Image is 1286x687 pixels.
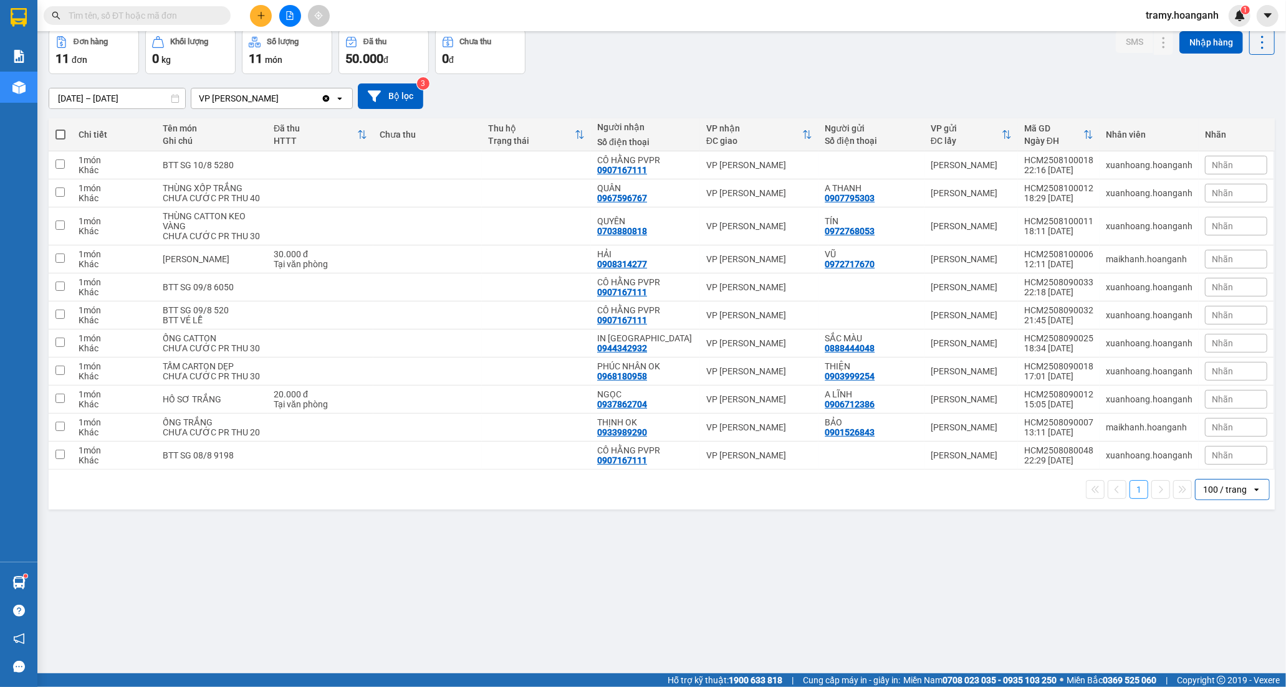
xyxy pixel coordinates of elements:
[79,399,150,409] div: Khác
[267,118,373,151] th: Toggle SortBy
[597,122,694,132] div: Người nhận
[170,37,208,46] div: Khối lượng
[803,673,900,687] span: Cung cấp máy in - giấy in:
[700,118,819,151] th: Toggle SortBy
[163,333,261,343] div: ỐNG CATTON
[1067,673,1156,687] span: Miền Bắc
[152,51,159,66] span: 0
[460,37,492,46] div: Chưa thu
[1234,10,1245,21] img: icon-new-feature
[1024,216,1093,226] div: HCM2508100011
[163,305,261,315] div: BTT SG 09/8 520
[1024,333,1093,343] div: HCM2508090025
[49,29,139,74] button: Đơn hàng11đơn
[1212,366,1233,376] span: Nhãn
[1166,673,1168,687] span: |
[1106,130,1192,140] div: Nhân viên
[825,183,918,193] div: A THANH
[825,427,875,437] div: 0901526843
[242,29,332,74] button: Số lượng11món
[79,445,150,455] div: 1 món
[442,51,449,66] span: 0
[706,450,813,460] div: VP [PERSON_NAME]
[145,29,236,74] button: Khối lượng0kg
[1136,7,1229,23] span: tramy.hoanganh
[79,155,150,165] div: 1 món
[1024,371,1093,381] div: 17:01 [DATE]
[597,165,647,175] div: 0907167111
[1252,485,1262,495] svg: open
[119,39,219,54] div: ĐÔNG
[597,361,694,371] div: PHÚC NHÂN OK
[12,50,26,63] img: solution-icon
[706,282,813,292] div: VP [PERSON_NAME]
[280,92,281,105] input: Selected VP Phan Rang.
[314,11,323,20] span: aim
[55,51,69,66] span: 11
[1212,160,1233,170] span: Nhãn
[11,11,110,40] div: VP [PERSON_NAME]
[729,675,782,685] strong: 1900 633 818
[931,366,1012,376] div: [PERSON_NAME]
[931,254,1012,264] div: [PERSON_NAME]
[79,343,150,353] div: Khác
[1024,455,1093,465] div: 22:29 [DATE]
[163,394,261,404] div: HỒ SƠ TRẮNG
[11,12,30,25] span: Gửi:
[308,5,330,27] button: aim
[119,54,219,71] div: 0987378678
[79,216,150,226] div: 1 món
[79,361,150,371] div: 1 món
[1060,678,1063,683] span: ⚪️
[163,282,261,292] div: BTT SG 09/8 6050
[13,633,25,645] span: notification
[250,5,272,27] button: plus
[706,338,813,348] div: VP [PERSON_NAME]
[1106,338,1192,348] div: xuanhoang.hoanganh
[1024,123,1083,133] div: Mã GD
[345,51,383,66] span: 50.000
[668,673,782,687] span: Hỗ trợ kỹ thuật:
[163,417,261,427] div: ỐNG TRẮNG
[825,389,918,399] div: A LĨNH
[1217,676,1226,685] span: copyright
[931,338,1012,348] div: [PERSON_NAME]
[1212,188,1233,198] span: Nhãn
[1262,10,1274,21] span: caret-down
[79,130,150,140] div: Chi tiết
[597,183,694,193] div: QUÂN
[1106,254,1192,264] div: maikhanh.hoanganh
[597,315,647,325] div: 0907167111
[1103,675,1156,685] strong: 0369 525 060
[1024,287,1093,297] div: 22:18 [DATE]
[1024,277,1093,287] div: HCM2508090033
[1212,310,1233,320] span: Nhãn
[12,81,26,94] img: warehouse-icon
[69,9,216,22] input: Tìm tên, số ĐT hoặc mã đơn
[358,83,423,109] button: Bộ lọc
[1024,136,1083,146] div: Ngày ĐH
[1106,221,1192,231] div: xuanhoang.hoanganh
[597,399,647,409] div: 0937862704
[1106,160,1192,170] div: xuanhoang.hoanganh
[1212,282,1233,292] span: Nhãn
[72,55,87,65] span: đơn
[163,254,261,264] div: THÙNG LAVIE
[1212,254,1233,264] span: Nhãn
[338,29,429,74] button: Đã thu50.000đ
[706,366,813,376] div: VP [PERSON_NAME]
[249,51,262,66] span: 11
[11,40,110,55] div: NAM
[597,259,647,269] div: 0908314277
[931,160,1012,170] div: [PERSON_NAME]
[825,371,875,381] div: 0903999254
[79,389,150,399] div: 1 món
[1212,394,1233,404] span: Nhãn
[931,394,1012,404] div: [PERSON_NAME]
[1018,118,1100,151] th: Toggle SortBy
[1106,366,1192,376] div: xuanhoang.hoanganh
[267,37,299,46] div: Số lượng
[706,188,813,198] div: VP [PERSON_NAME]
[597,305,694,315] div: CÔ HẰNG PVPR
[417,77,429,90] sup: 3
